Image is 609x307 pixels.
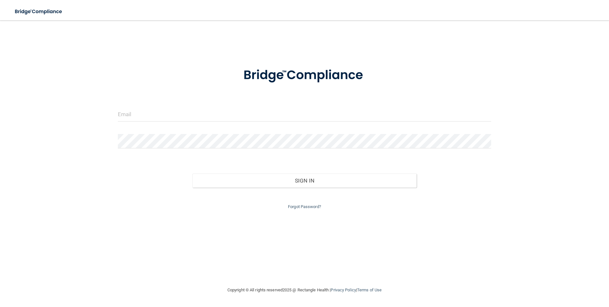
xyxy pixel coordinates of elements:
button: Sign In [192,174,417,188]
img: bridge_compliance_login_screen.278c3ca4.svg [230,59,379,92]
a: Forgot Password? [288,204,321,209]
input: Email [118,107,491,122]
img: bridge_compliance_login_screen.278c3ca4.svg [10,5,68,18]
a: Privacy Policy [331,288,356,292]
div: Copyright © All rights reserved 2025 @ Rectangle Health | | [188,280,421,300]
a: Terms of Use [357,288,382,292]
